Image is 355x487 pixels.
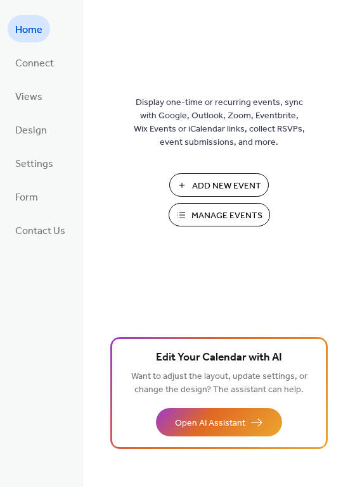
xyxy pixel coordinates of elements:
a: Views [8,82,50,109]
a: Settings [8,149,61,176]
span: Open AI Assistant [175,417,245,430]
button: Add New Event [169,173,269,197]
span: Add New Event [192,180,261,193]
a: Design [8,116,55,143]
span: Connect [15,54,54,73]
a: Connect [8,49,61,76]
a: Form [8,183,46,210]
span: Home [15,20,42,40]
span: Want to adjust the layout, update settings, or change the design? The assistant can help. [131,368,307,398]
button: Open AI Assistant [156,408,282,436]
span: Contact Us [15,221,65,241]
a: Home [8,15,50,42]
span: Edit Your Calendar with AI [156,349,282,367]
span: Display one-time or recurring events, sync with Google, Outlook, Zoom, Eventbrite, Wix Events or ... [134,96,305,149]
button: Manage Events [169,203,270,226]
span: Manage Events [191,209,262,223]
a: Contact Us [8,216,73,244]
span: Design [15,121,47,140]
span: Form [15,188,38,207]
span: Settings [15,154,53,174]
span: Views [15,87,42,107]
